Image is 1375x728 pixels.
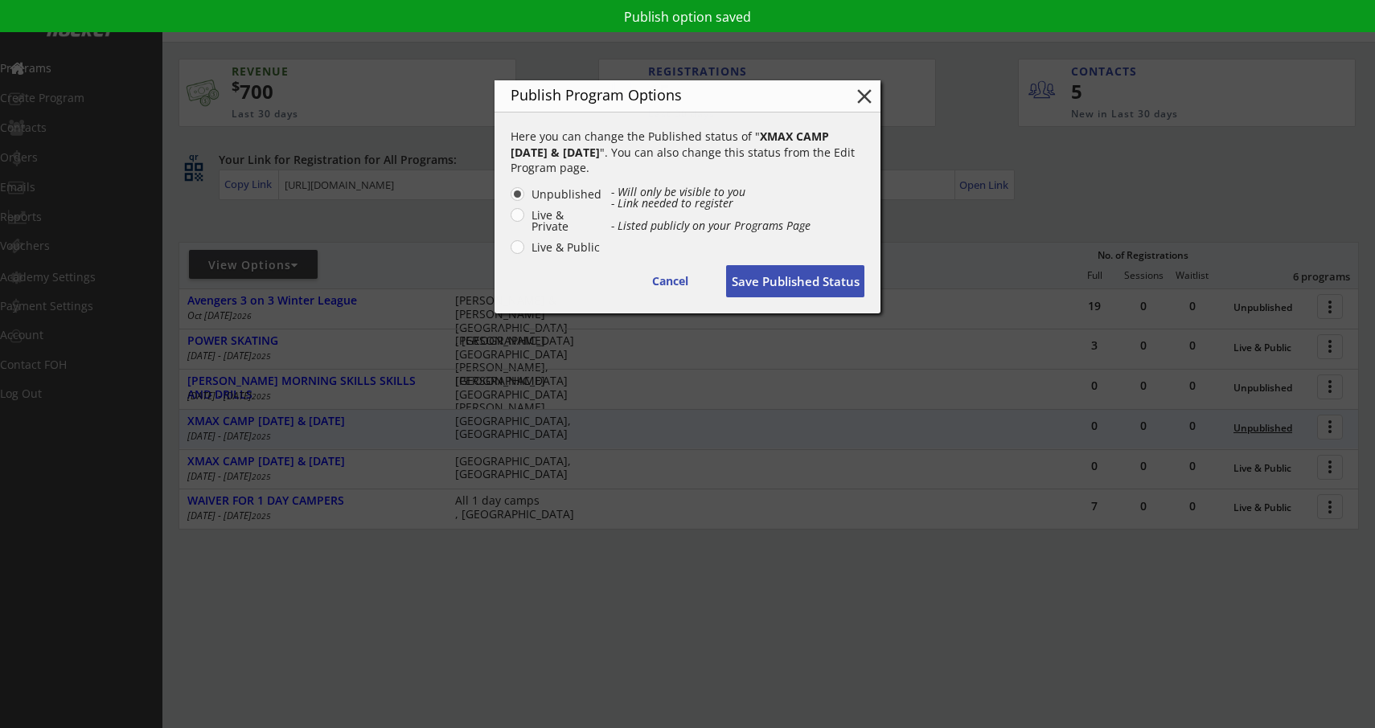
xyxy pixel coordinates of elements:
div: - Will only be visible to you - Link needed to register - Listed publicly on your Programs Page [611,186,864,231]
strong: XMAX CAMP [DATE] & [DATE] [511,129,832,160]
label: Live & Private [527,210,602,232]
button: close [852,84,876,108]
button: Cancel [630,265,710,297]
label: Unpublished [527,189,602,200]
div: Here you can change the Published status of " ". You can also change this status from the Edit Pr... [511,129,864,176]
div: Publish Program Options [511,88,827,102]
label: Live & Public [527,242,602,253]
button: Save Published Status [726,265,864,297]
